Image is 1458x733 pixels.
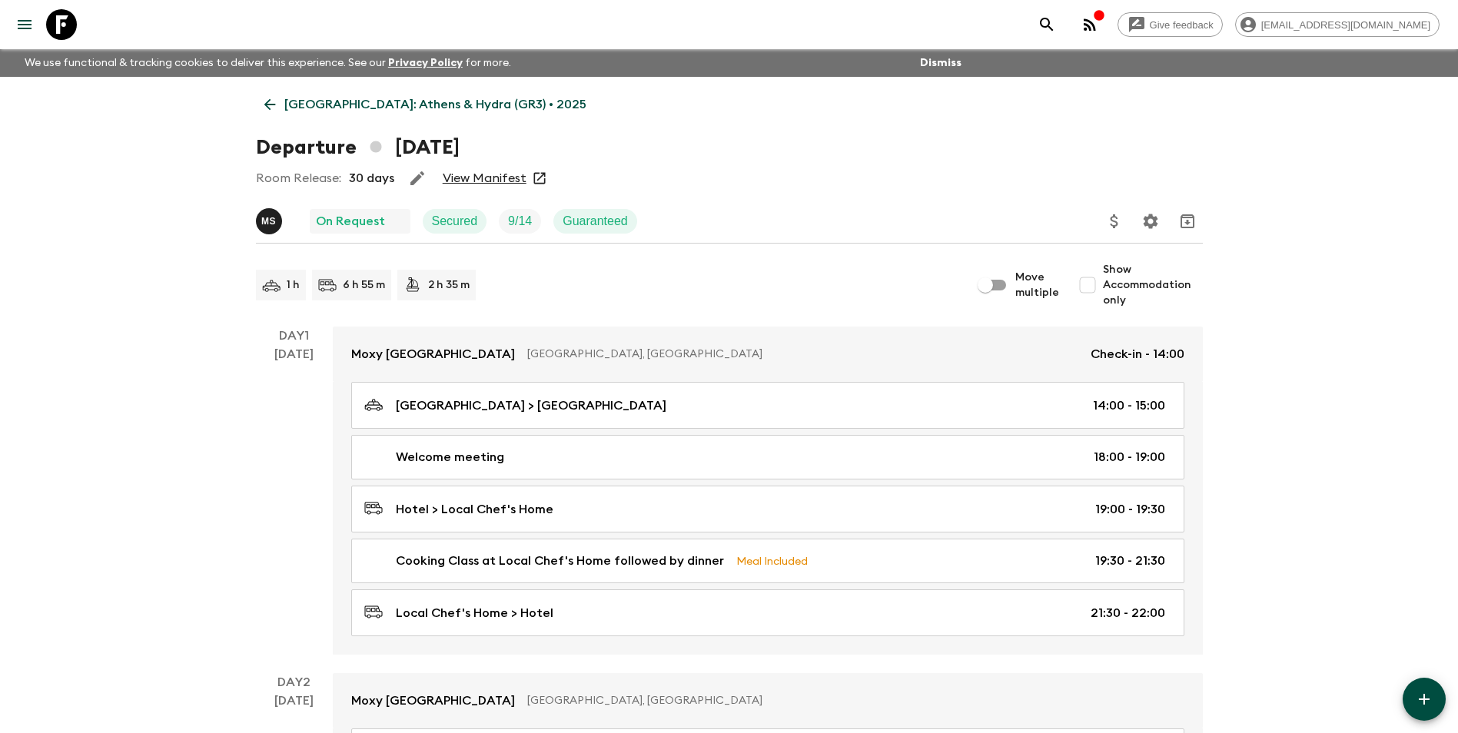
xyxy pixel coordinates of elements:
span: Move multiple [1015,270,1060,300]
p: Moxy [GEOGRAPHIC_DATA] [351,692,515,710]
p: 1 h [287,277,300,293]
a: [GEOGRAPHIC_DATA] > [GEOGRAPHIC_DATA]14:00 - 15:00 [351,382,1184,429]
button: Settings [1135,206,1166,237]
p: 9 / 14 [508,212,532,231]
a: Welcome meeting18:00 - 19:00 [351,435,1184,479]
a: [GEOGRAPHIC_DATA]: Athens & Hydra (GR3) • 2025 [256,89,595,120]
a: Local Chef's Home > Hotel21:30 - 22:00 [351,589,1184,636]
p: 6 h 55 m [343,277,385,293]
div: [EMAIL_ADDRESS][DOMAIN_NAME] [1235,12,1440,37]
span: [EMAIL_ADDRESS][DOMAIN_NAME] [1253,19,1439,31]
a: Moxy [GEOGRAPHIC_DATA][GEOGRAPHIC_DATA], [GEOGRAPHIC_DATA]Check-in - 14:00 [333,327,1203,382]
p: M S [261,215,276,227]
p: Welcome meeting [396,448,504,466]
p: We use functional & tracking cookies to deliver this experience. See our for more. [18,49,517,77]
p: 30 days [349,169,394,187]
p: [GEOGRAPHIC_DATA], [GEOGRAPHIC_DATA] [527,693,1172,708]
p: Check-in - 14:00 [1091,345,1184,363]
span: Magda Sotiriadis [256,213,285,225]
p: 18:00 - 19:00 [1094,448,1165,466]
a: Hotel > Local Chef's Home19:00 - 19:30 [351,486,1184,532]
p: Secured [432,212,478,231]
div: Secured [423,209,487,234]
span: Give feedback [1141,19,1222,31]
a: Give feedback [1118,12,1223,37]
p: [GEOGRAPHIC_DATA]: Athens & Hydra (GR3) • 2025 [284,95,586,114]
a: View Manifest [443,171,526,186]
button: MS [256,208,285,234]
a: Privacy Policy [388,58,463,68]
p: 2 h 35 m [428,277,470,293]
div: Trip Fill [499,209,541,234]
span: Show Accommodation only [1103,262,1203,308]
p: Local Chef's Home > Hotel [396,604,553,622]
p: On Request [316,212,385,231]
button: menu [9,9,40,40]
button: Update Price, Early Bird Discount and Costs [1099,206,1130,237]
div: [DATE] [274,345,314,655]
h1: Departure [DATE] [256,132,460,163]
p: Day 1 [256,327,333,345]
p: Cooking Class at Local Chef's Home followed by dinner [396,552,724,570]
p: 19:30 - 21:30 [1095,552,1165,570]
p: 19:00 - 19:30 [1095,500,1165,519]
a: Moxy [GEOGRAPHIC_DATA][GEOGRAPHIC_DATA], [GEOGRAPHIC_DATA] [333,673,1203,728]
a: Cooking Class at Local Chef's Home followed by dinnerMeal Included19:30 - 21:30 [351,539,1184,583]
button: Dismiss [916,52,965,74]
button: Archive (Completed, Cancelled or Unsynced Departures only) [1172,206,1203,237]
p: Guaranteed [563,212,628,231]
p: Day 2 [256,673,333,692]
p: Meal Included [736,552,808,569]
p: Room Release: [256,169,341,187]
p: Moxy [GEOGRAPHIC_DATA] [351,345,515,363]
p: [GEOGRAPHIC_DATA], [GEOGRAPHIC_DATA] [527,347,1078,362]
p: 14:00 - 15:00 [1093,396,1165,415]
button: search adventures [1031,9,1062,40]
p: [GEOGRAPHIC_DATA] > [GEOGRAPHIC_DATA] [396,396,666,415]
p: 21:30 - 22:00 [1091,604,1165,622]
p: Hotel > Local Chef's Home [396,500,553,519]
